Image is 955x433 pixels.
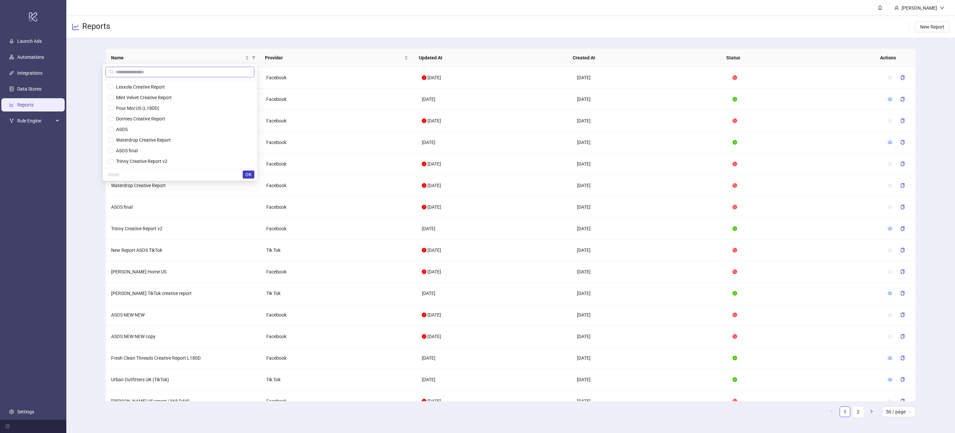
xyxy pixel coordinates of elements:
[422,205,426,209] span: exclamation-circle
[261,89,416,110] td: Facebook
[900,291,905,296] span: copy
[894,6,899,10] span: user
[572,132,727,153] td: [DATE]
[106,326,261,347] td: ASOS NEW NEW copy
[572,89,727,110] td: [DATE]
[895,202,910,212] button: copy
[113,127,128,132] span: ASOS
[427,398,441,404] span: [DATE]
[895,115,910,126] button: copy
[895,266,910,277] button: copy
[261,391,416,412] td: Facebook
[895,331,910,342] button: copy
[422,313,426,317] span: exclamation-circle
[261,132,416,153] td: Facebook
[900,118,905,123] span: copy
[105,171,122,179] button: Reset
[261,153,416,175] td: Facebook
[261,240,416,261] td: Tik Tok
[106,369,261,391] td: Urban Outfitters UK (TikTok)
[261,347,416,369] td: Facebook
[567,49,721,67] th: Created At
[900,334,905,339] span: copy
[888,334,892,339] span: eye
[572,153,727,175] td: [DATE]
[895,137,910,148] button: copy
[113,116,165,121] span: Dormeo Creative Report
[830,409,834,413] span: left
[422,248,426,253] span: exclamation-circle
[422,399,426,403] span: exclamation-circle
[853,406,863,417] li: 2
[866,406,877,417] button: right
[17,114,54,127] span: Rule Engine
[895,223,910,234] button: copy
[261,369,416,391] td: Tik Tok
[900,183,905,188] span: copy
[888,118,892,123] span: eye
[106,49,260,67] th: Name
[261,261,416,283] td: Facebook
[113,137,171,143] span: Waterdrop Creative Report
[826,406,837,417] button: left
[732,140,737,145] span: check-circle
[732,313,737,317] span: stop
[243,171,254,179] button: OK
[265,54,403,61] span: Provider
[17,70,42,76] a: Integrations
[732,183,737,188] span: stop
[888,377,892,382] a: eye
[414,49,567,67] th: Updated At
[427,334,441,339] span: [DATE]
[572,175,727,196] td: [DATE]
[900,205,905,209] span: copy
[895,374,910,385] button: copy
[882,406,916,417] div: Page Size
[732,162,737,166] span: stop
[895,94,910,105] button: copy
[826,406,837,417] li: Previous Page
[106,196,261,218] td: ASOS final
[245,172,252,177] span: OK
[113,84,165,90] span: Lexxola Creative Report
[888,97,892,102] a: eye
[900,140,905,145] span: copy
[572,283,727,304] td: [DATE]
[106,218,261,240] td: Trinny Creative Report v2
[900,248,905,253] span: copy
[17,86,41,92] a: Data Stores
[732,356,737,360] span: check-circle
[940,6,944,10] span: down
[422,75,426,80] span: exclamation-circle
[888,140,892,145] span: eye
[732,97,737,102] span: check-circle
[840,406,850,417] li: 1
[840,407,850,417] a: 1
[82,21,110,33] h3: Reports
[888,248,892,253] span: eye
[261,326,416,347] td: Facebook
[422,162,426,166] span: exclamation-circle
[721,49,875,67] th: Status
[416,283,572,304] td: [DATE]
[888,205,892,209] span: eye
[17,102,33,108] a: Reports
[888,291,892,296] span: eye
[900,399,905,403] span: copy
[572,67,727,89] td: [DATE]
[572,218,727,240] td: [DATE]
[416,132,572,153] td: [DATE]
[572,391,727,412] td: [DATE]
[895,159,910,169] button: copy
[261,283,416,304] td: Tik Tok
[732,226,737,231] span: check-circle
[732,291,737,296] span: check-circle
[72,23,80,31] span: line-chart
[427,75,441,80] span: [DATE]
[888,313,892,317] span: eye
[106,175,261,196] td: Waterdrop Creative Report
[886,407,912,417] span: 50 / page
[572,304,727,326] td: [DATE]
[888,226,892,231] a: eye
